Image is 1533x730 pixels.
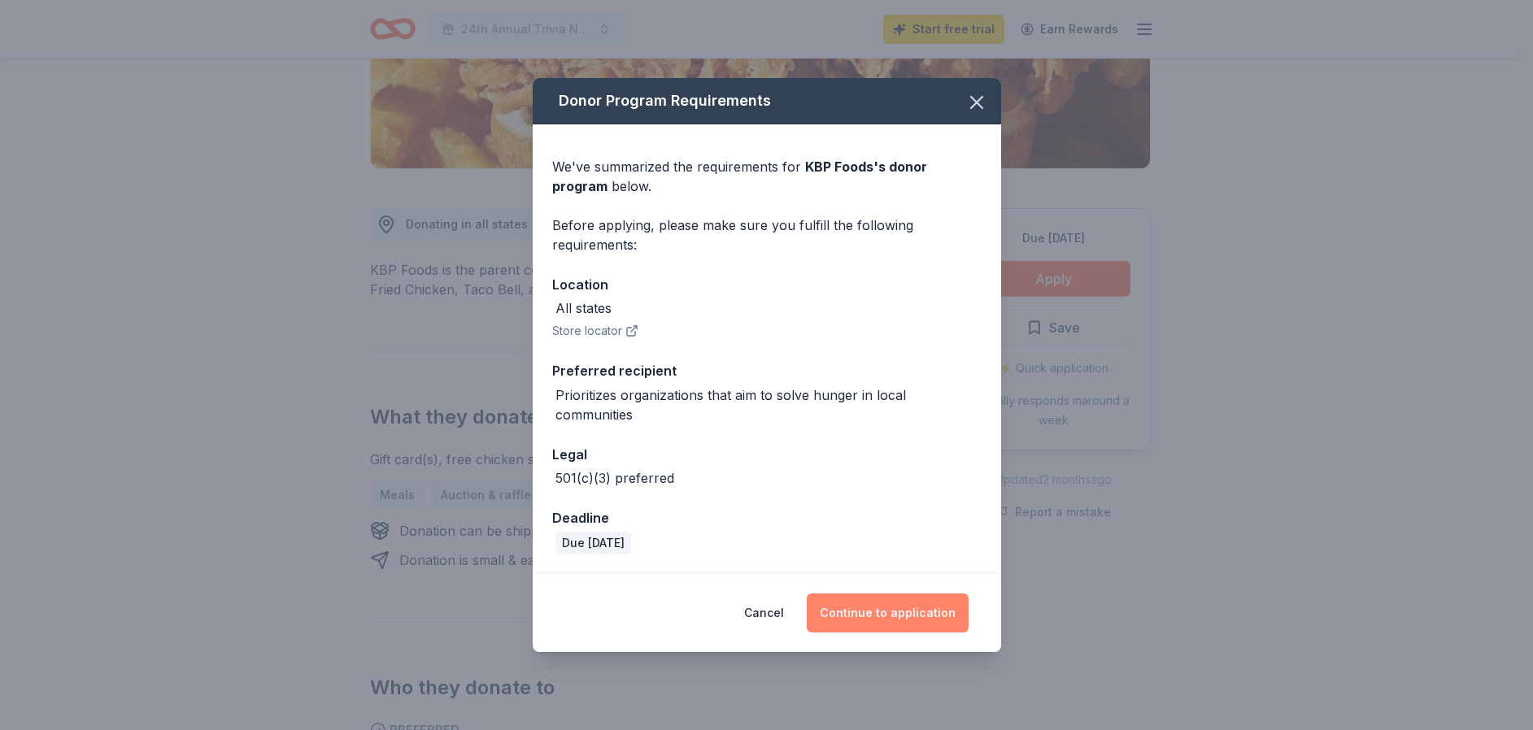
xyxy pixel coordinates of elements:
[555,468,674,488] div: 501(c)(3) preferred
[552,215,982,254] div: Before applying, please make sure you fulfill the following requirements:
[552,157,982,196] div: We've summarized the requirements for below.
[552,321,638,341] button: Store locator
[744,593,784,632] button: Cancel
[552,507,982,528] div: Deadline
[555,385,982,424] div: Prioritizes organizations that aim to solve hunger in local communities
[552,360,982,381] div: Preferred recipient
[533,78,1001,124] div: Donor Program Requirements
[555,532,631,554] div: Due [DATE]
[552,444,982,465] div: Legal
[552,274,982,295] div: Location
[555,298,612,318] div: All states
[807,593,969,632] button: Continue to application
